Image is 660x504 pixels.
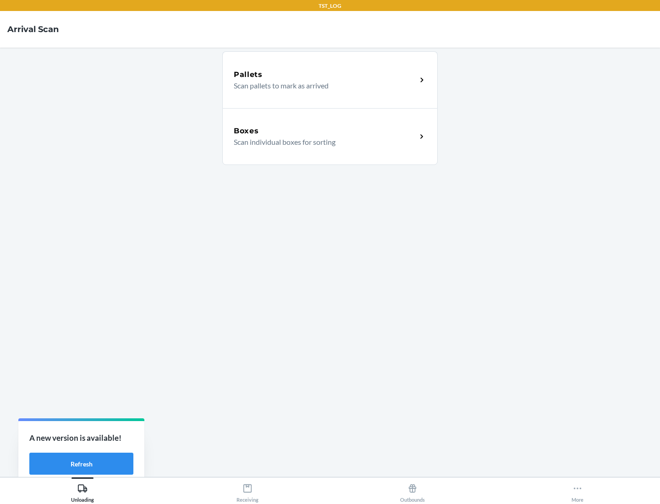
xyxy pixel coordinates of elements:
h5: Pallets [234,69,263,80]
h4: Arrival Scan [7,23,59,35]
div: Receiving [236,480,258,503]
p: Scan pallets to mark as arrived [234,80,409,91]
div: Outbounds [400,480,425,503]
p: Scan individual boxes for sorting [234,137,409,148]
button: Outbounds [330,477,495,503]
button: More [495,477,660,503]
h5: Boxes [234,126,259,137]
div: Unloading [71,480,94,503]
p: TST_LOG [319,2,341,10]
button: Refresh [29,453,133,475]
a: BoxesScan individual boxes for sorting [222,108,438,165]
button: Receiving [165,477,330,503]
p: A new version is available! [29,432,133,444]
div: More [572,480,583,503]
a: PalletsScan pallets to mark as arrived [222,51,438,108]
